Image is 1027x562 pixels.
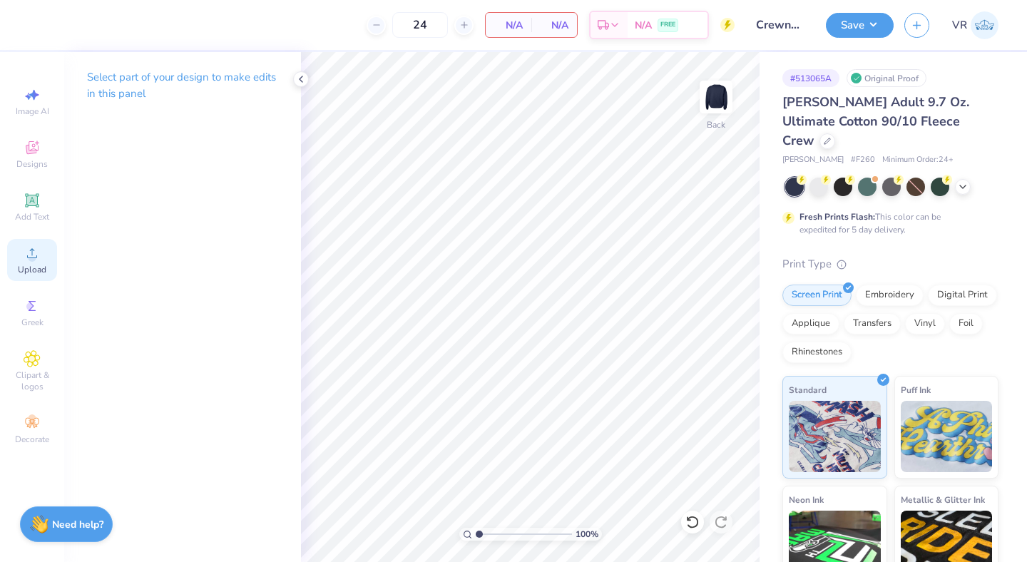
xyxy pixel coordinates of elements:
[882,154,954,166] span: Minimum Order: 24 +
[856,285,924,306] div: Embroidery
[799,210,975,236] div: This color can be expedited for 5 day delivery.
[789,492,824,507] span: Neon Ink
[52,518,103,531] strong: Need help?
[782,285,852,306] div: Screen Print
[16,158,48,170] span: Designs
[702,83,730,111] img: Back
[745,11,815,39] input: Untitled Design
[540,18,568,33] span: N/A
[16,106,49,117] span: Image AI
[18,264,46,275] span: Upload
[576,528,598,541] span: 100 %
[901,401,993,472] img: Puff Ink
[971,11,998,39] img: Vincent Roxas
[799,211,875,223] strong: Fresh Prints Flash:
[826,13,894,38] button: Save
[15,211,49,223] span: Add Text
[851,154,875,166] span: # F260
[392,12,448,38] input: – –
[789,401,881,472] img: Standard
[7,369,57,392] span: Clipart & logos
[952,17,967,34] span: VR
[844,313,901,334] div: Transfers
[87,69,278,102] p: Select part of your design to make edits in this panel
[949,313,983,334] div: Foil
[928,285,997,306] div: Digital Print
[15,434,49,445] span: Decorate
[21,317,44,328] span: Greek
[782,93,969,149] span: [PERSON_NAME] Adult 9.7 Oz. Ultimate Cotton 90/10 Fleece Crew
[847,69,926,87] div: Original Proof
[660,20,675,30] span: FREE
[782,69,839,87] div: # 513065A
[789,382,827,397] span: Standard
[901,382,931,397] span: Puff Ink
[782,256,998,272] div: Print Type
[952,11,998,39] a: VR
[782,154,844,166] span: [PERSON_NAME]
[494,18,523,33] span: N/A
[905,313,945,334] div: Vinyl
[707,118,725,131] div: Back
[782,313,839,334] div: Applique
[782,342,852,363] div: Rhinestones
[901,492,985,507] span: Metallic & Glitter Ink
[635,18,652,33] span: N/A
